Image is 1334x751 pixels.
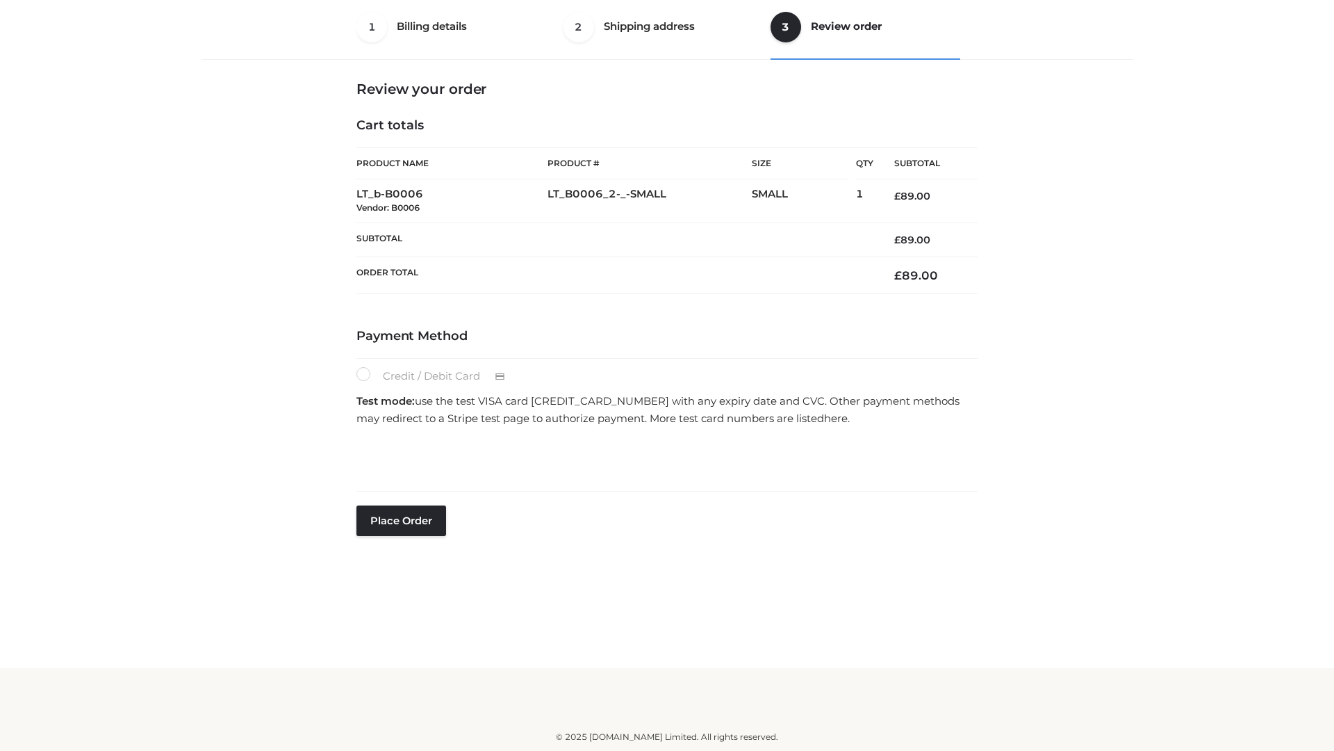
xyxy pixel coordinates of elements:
h4: Payment Method [356,329,978,344]
th: Order Total [356,257,873,294]
td: SMALL [752,179,856,223]
span: £ [894,234,900,246]
div: © 2025 [DOMAIN_NAME] Limited. All rights reserved. [206,730,1128,744]
bdi: 89.00 [894,190,930,202]
h3: Review your order [356,81,978,97]
label: Credit / Debit Card [356,367,520,385]
p: use the test VISA card [CREDIT_CARD_NUMBER] with any expiry date and CVC. Other payment methods m... [356,392,978,428]
td: 1 [856,179,873,223]
a: here [824,412,848,425]
span: £ [894,190,900,202]
td: LT_b-B0006 [356,179,547,223]
th: Qty [856,147,873,179]
th: Product # [547,147,752,179]
td: LT_B0006_2-_-SMALL [547,179,752,223]
strong: Test mode: [356,394,415,407]
th: Size [752,148,849,179]
h4: Cart totals [356,118,978,134]
bdi: 89.00 [894,268,938,282]
small: Vendor: B0006 [356,202,420,213]
img: Credit / Debit Card [487,369,513,385]
button: Place order [356,506,446,536]
bdi: 89.00 [894,234,930,246]
iframe: Secure payment input frame [354,432,975,483]
span: £ [894,268,902,282]
th: Product Name [356,147,547,179]
th: Subtotal [356,223,873,257]
th: Subtotal [873,148,978,179]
